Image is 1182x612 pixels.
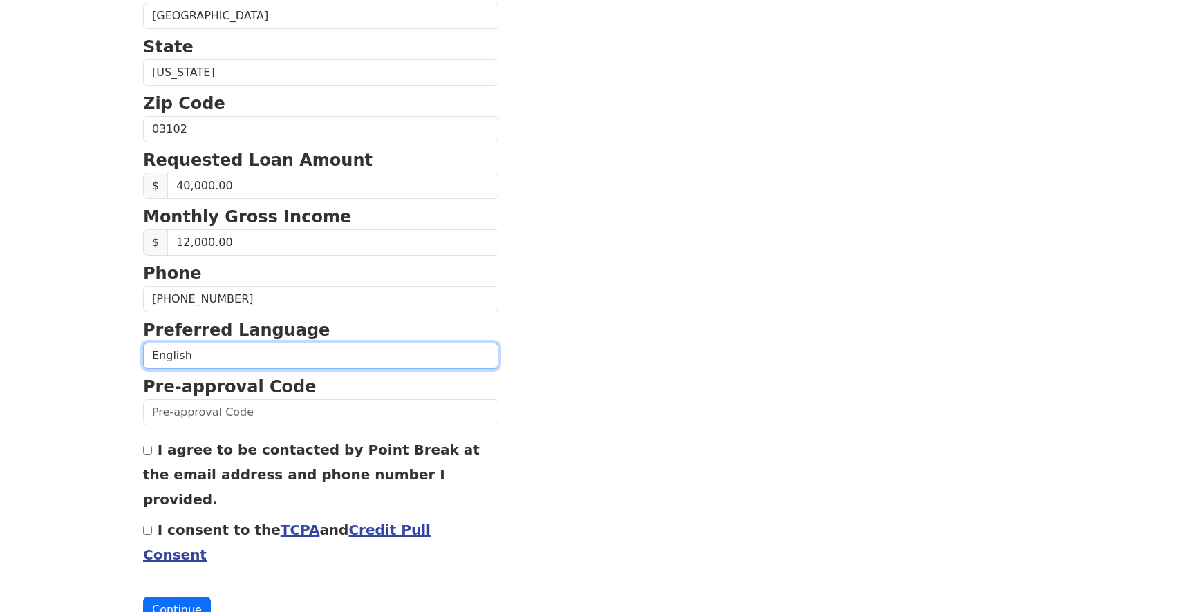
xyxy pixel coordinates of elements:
[143,37,194,57] strong: State
[143,377,317,396] strong: Pre-approval Code
[143,522,431,563] label: I consent to the and
[143,94,225,113] strong: Zip Code
[143,399,498,425] input: Pre-approval Code
[143,264,202,283] strong: Phone
[143,173,168,199] span: $
[143,151,373,170] strong: Requested Loan Amount
[143,116,498,142] input: Zip Code
[143,229,168,256] span: $
[167,173,498,199] input: Requested Loan Amount
[143,3,498,29] input: City
[143,321,330,340] strong: Preferred Language
[143,441,480,508] label: I agree to be contacted by Point Break at the email address and phone number I provided.
[143,204,498,229] p: Monthly Gross Income
[281,522,320,538] a: TCPA
[143,286,498,312] input: Phone
[167,229,498,256] input: Monthly Gross Income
